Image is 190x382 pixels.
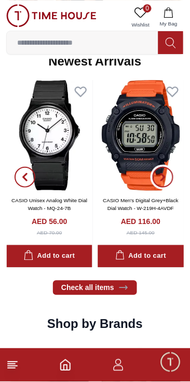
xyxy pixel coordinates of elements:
button: Add to cart [6,245,92,268]
h2: Newest Arrivals [48,53,141,70]
h2: Shop by Brands [47,316,143,333]
h4: AED 56.00 [32,217,67,227]
img: CASIO Men's Digital Grey+Black Dial Watch - W-219H-4AVDF [98,80,184,191]
img: CASIO Unisex Analog White Dial Watch - MQ-24-7B [6,80,92,191]
a: 0Wishlist [128,4,154,31]
div: Add to cart [115,251,166,262]
img: ... [6,4,97,27]
a: CASIO Unisex Analog White Dial Watch - MQ-24-7B [11,198,87,212]
div: Chat Widget [159,351,182,374]
h4: AED 116.00 [121,217,160,227]
a: Check all items [53,281,137,295]
a: CASIO Men's Digital Grey+Black Dial Watch - W-219H-4AVDF [103,198,179,212]
span: My Bag [156,20,182,28]
span: Wishlist [128,21,154,29]
div: AED 145.00 [127,229,155,237]
div: AED 70.00 [37,229,62,237]
button: Add to cart [98,245,184,268]
button: My Bag [154,4,184,31]
span: 0 [143,4,152,12]
div: Add to cart [24,251,75,262]
a: Home [59,359,72,372]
